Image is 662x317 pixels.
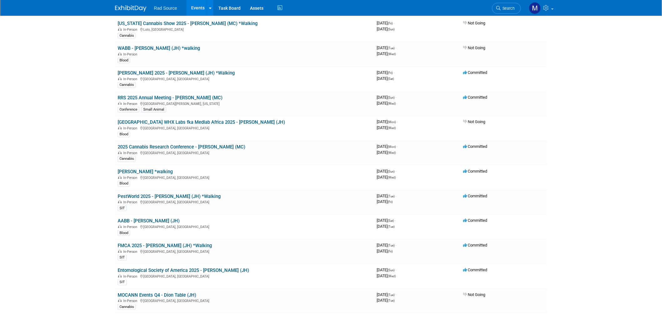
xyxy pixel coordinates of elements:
[395,268,396,272] span: -
[388,151,396,154] span: (Wed)
[388,126,396,130] span: (Wed)
[395,169,396,174] span: -
[118,225,122,228] img: In-Person Event
[377,70,395,75] span: [DATE]
[377,194,396,198] span: [DATE]
[118,169,173,174] a: [PERSON_NAME] *walking
[123,250,139,254] span: In-Person
[463,169,487,174] span: Committed
[118,77,122,80] img: In-Person Event
[388,96,395,99] span: (Sun)
[463,144,487,149] span: Committed
[377,95,396,100] span: [DATE]
[395,243,396,247] span: -
[388,299,395,302] span: (Tue)
[377,144,398,149] span: [DATE]
[463,21,485,25] span: Not Going
[395,45,396,50] span: -
[118,132,130,137] div: Blood
[388,71,393,75] span: (Fri)
[394,21,395,25] span: -
[388,250,393,253] span: (Fri)
[118,95,222,101] a: RRS 2025 Annual Meeting - [PERSON_NAME] (MC)
[388,28,395,31] span: (Sun)
[388,274,396,278] span: (Wed)
[388,195,395,198] span: (Tue)
[118,292,196,298] a: MOCANN Events Q4 - Dion Table (JH)
[397,119,398,124] span: -
[377,199,393,204] span: [DATE]
[118,27,372,32] div: Lolo, [GEOGRAPHIC_DATA]
[118,28,122,31] img: In-Person Event
[118,230,130,236] div: Blood
[123,200,139,204] span: In-Person
[492,3,521,14] a: Search
[118,126,122,129] img: In-Person Event
[377,273,396,278] span: [DATE]
[463,268,487,272] span: Committed
[463,218,487,223] span: Committed
[123,274,139,278] span: In-Person
[118,151,122,154] img: In-Person Event
[118,119,285,125] a: [GEOGRAPHIC_DATA] WHX Labs fka Medlab Africa 2025 - [PERSON_NAME] (JH)
[388,225,395,228] span: (Tue)
[118,304,136,310] div: Cannabis
[377,292,396,297] span: [DATE]
[115,5,146,12] img: ExhibitDay
[118,205,127,211] div: SIT
[118,273,372,278] div: [GEOGRAPHIC_DATA], [GEOGRAPHIC_DATA]
[118,224,372,229] div: [GEOGRAPHIC_DATA], [GEOGRAPHIC_DATA]
[118,250,122,253] img: In-Person Event
[397,144,398,149] span: -
[123,77,139,81] span: In-Person
[123,52,139,56] span: In-Person
[394,70,395,75] span: -
[118,243,212,248] a: FMCA 2025 - [PERSON_NAME] (JH) *Walking
[377,27,395,31] span: [DATE]
[377,243,396,247] span: [DATE]
[463,70,487,75] span: Committed
[377,51,396,56] span: [DATE]
[529,2,541,14] img: Melissa Conboy
[395,95,396,100] span: -
[123,176,139,180] span: In-Person
[463,95,487,100] span: Committed
[123,225,139,229] span: In-Person
[118,200,122,203] img: In-Person Event
[118,199,372,204] div: [GEOGRAPHIC_DATA], [GEOGRAPHIC_DATA]
[377,268,396,272] span: [DATE]
[388,219,394,222] span: (Sat)
[154,6,177,11] span: Rad Source
[118,58,130,63] div: Blood
[377,169,396,174] span: [DATE]
[388,268,395,272] span: (Sun)
[118,176,122,179] img: In-Person Event
[388,77,394,81] span: (Sat)
[377,76,394,81] span: [DATE]
[377,119,398,124] span: [DATE]
[377,218,396,223] span: [DATE]
[377,175,396,179] span: [DATE]
[118,255,127,260] div: SIT
[395,292,396,297] span: -
[118,181,130,186] div: Blood
[118,274,122,278] img: In-Person Event
[388,170,395,173] span: (Sun)
[388,176,396,179] span: (Wed)
[123,102,139,106] span: In-Person
[395,194,396,198] span: -
[388,102,396,105] span: (Wed)
[118,299,122,302] img: In-Person Event
[377,21,395,25] span: [DATE]
[118,194,221,199] a: PestWorld 2025 - [PERSON_NAME] (JH) *Walking
[388,52,396,56] span: (Wed)
[501,6,515,11] span: Search
[118,33,136,39] div: Cannabis
[118,70,235,76] a: [PERSON_NAME] 2025 - [PERSON_NAME] (JH) *Walking
[388,46,395,50] span: (Tue)
[377,249,393,253] span: [DATE]
[118,218,180,224] a: AABB - [PERSON_NAME] (JH)
[388,244,395,247] span: (Tue)
[123,126,139,130] span: In-Person
[388,293,395,297] span: (Tue)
